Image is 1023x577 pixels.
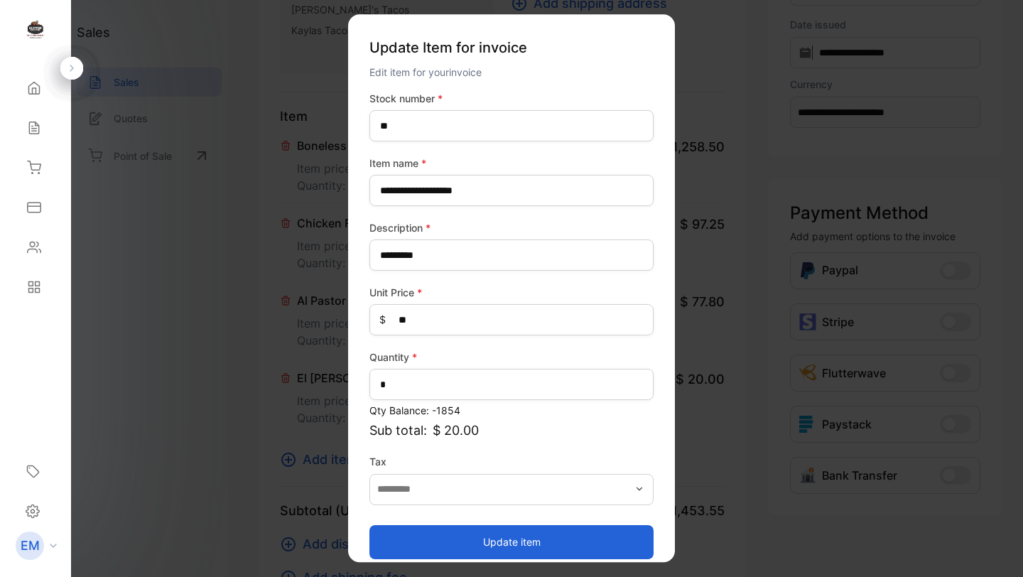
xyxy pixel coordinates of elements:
[369,156,654,171] label: Item name
[369,91,654,106] label: Stock number
[369,421,654,440] p: Sub total:
[369,31,654,64] p: Update Item for invoice
[369,454,654,469] label: Tax
[369,220,654,235] label: Description
[369,350,654,365] label: Quantity
[369,525,654,559] button: Update item
[379,313,386,328] span: $
[369,66,482,78] span: Edit item for your invoice
[40,2,58,19] div: New messages notification
[11,6,54,48] button: Open LiveChat chat widget
[21,536,40,555] p: EM
[369,285,654,300] label: Unit Price
[369,403,654,418] p: Qty Balance: -1854
[433,421,479,440] span: $ 20.00
[25,18,46,40] img: logo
